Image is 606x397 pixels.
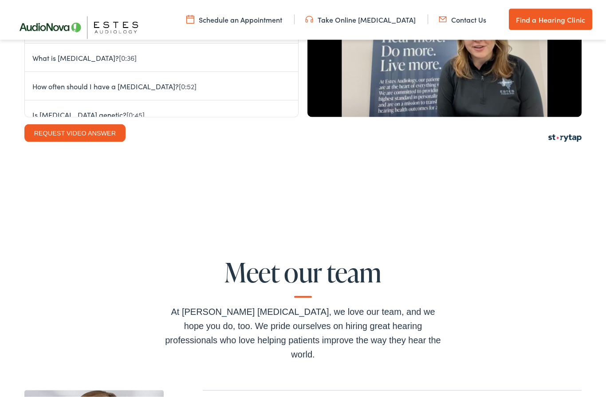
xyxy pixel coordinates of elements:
[186,15,282,24] a: Schedule an Appointment
[24,124,126,143] button: request video answer
[305,15,416,24] a: Take Online [MEDICAL_DATA]
[25,44,298,72] button: What is tinnitus?
[439,15,447,24] img: utility icon
[161,305,445,361] div: At [PERSON_NAME] [MEDICAL_DATA], we love our team, and we hope you do, too. We pride ourselves on...
[307,130,582,144] div: Powered by StoryTap
[25,72,298,101] button: How often should I have a hearing test?
[161,258,445,298] h2: Meet our team
[119,53,137,63] span: [0:36]
[548,135,582,144] a: StoryTap Site
[305,15,313,24] img: utility icon
[548,130,582,142] img: StoryTap Logo
[126,110,145,120] span: [0:45]
[25,101,298,129] button: Is hearing loss genetic?
[509,9,592,30] a: Find a Hearing Clinic
[186,15,194,24] img: utility icon
[439,15,486,24] a: Contact Us
[179,82,197,91] span: [0:52]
